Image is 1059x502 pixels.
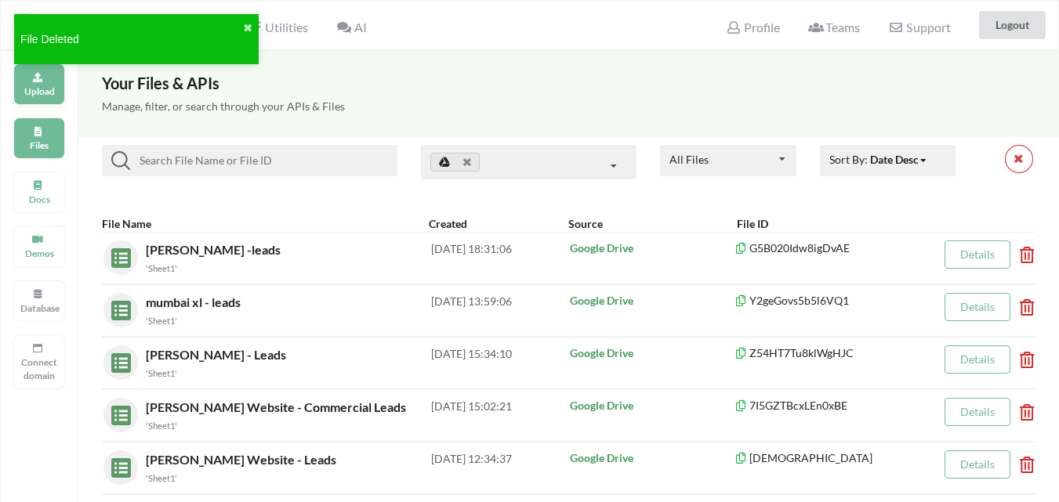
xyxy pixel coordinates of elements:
span: Utilities [248,20,308,34]
p: Files [20,139,58,152]
small: 'Sheet1' [146,473,177,483]
a: Details [960,405,995,418]
h5: Manage, filter, or search through your APIs & Files [102,100,1035,114]
b: File Name [102,217,151,230]
p: Database [20,302,58,315]
span: [PERSON_NAME] Website - Leads [146,452,339,467]
a: Details [960,247,995,261]
small: 'Sheet1' [146,316,177,326]
p: Demos [20,247,58,260]
div: [DATE] 18:31:06 [431,240,569,275]
small: 'Sheet1' [146,263,177,273]
p: Upload [20,85,58,98]
span: Support [888,21,950,34]
button: Details [945,450,1010,479]
span: Teams [808,20,860,34]
span: [PERSON_NAME] -leads [146,242,284,257]
b: Source [568,217,603,230]
button: Details [945,240,1010,269]
div: File Deleted [20,31,243,48]
img: sheets.7a1b7961.svg [103,293,131,320]
button: Details [945,293,1010,321]
img: sheets.7a1b7961.svg [103,398,131,425]
p: Google Drive [570,293,734,309]
p: Connect domain [20,356,58,382]
a: Details [960,352,995,366]
span: AI [336,20,366,34]
span: Sort By: [829,153,929,166]
button: Logout [979,11,1046,39]
div: [DATE] 12:34:37 [431,450,569,485]
img: sheets.7a1b7961.svg [103,450,131,478]
p: Google Drive [570,345,734,361]
div: [DATE] 15:34:10 [431,345,569,380]
div: Date Desc [870,151,919,168]
a: Details [960,300,995,313]
img: sheets.7a1b7961.svg [103,240,131,268]
b: Created [429,217,467,230]
button: close [243,20,252,37]
small: 'Sheet1' [146,368,177,378]
img: searchIcon.svg [111,151,130,170]
p: Y2geGovs5b5l6VQ1 [734,293,936,309]
b: File ID [737,217,768,230]
span: Profile [726,20,779,34]
div: [DATE] 15:02:21 [431,398,569,432]
p: Google Drive [570,450,734,466]
p: Docs [20,193,58,206]
span: [PERSON_NAME] Website - Commercial Leads [146,399,409,414]
p: Z54HT7Tu8klWgHJC [734,345,936,361]
input: Search File Name or File ID [130,151,391,170]
div: All Files [669,154,709,165]
p: 7I5GZTBcxLEn0xBE [734,398,936,414]
button: Details [945,345,1010,374]
span: mumbai xl - leads [146,294,244,309]
span: [PERSON_NAME] - Leads [146,347,289,362]
p: G5B020Idw8igDvAE [734,240,936,256]
a: Details [960,457,995,471]
p: [DEMOGRAPHIC_DATA] [734,450,936,466]
p: Google Drive [570,398,734,414]
button: Details [945,398,1010,426]
small: 'Sheet1' [146,421,177,431]
h3: Your Files & APIs [102,74,1035,92]
p: Google Drive [570,240,734,256]
img: sheets.7a1b7961.svg [103,345,131,373]
div: [DATE] 13:59:06 [431,293,569,327]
